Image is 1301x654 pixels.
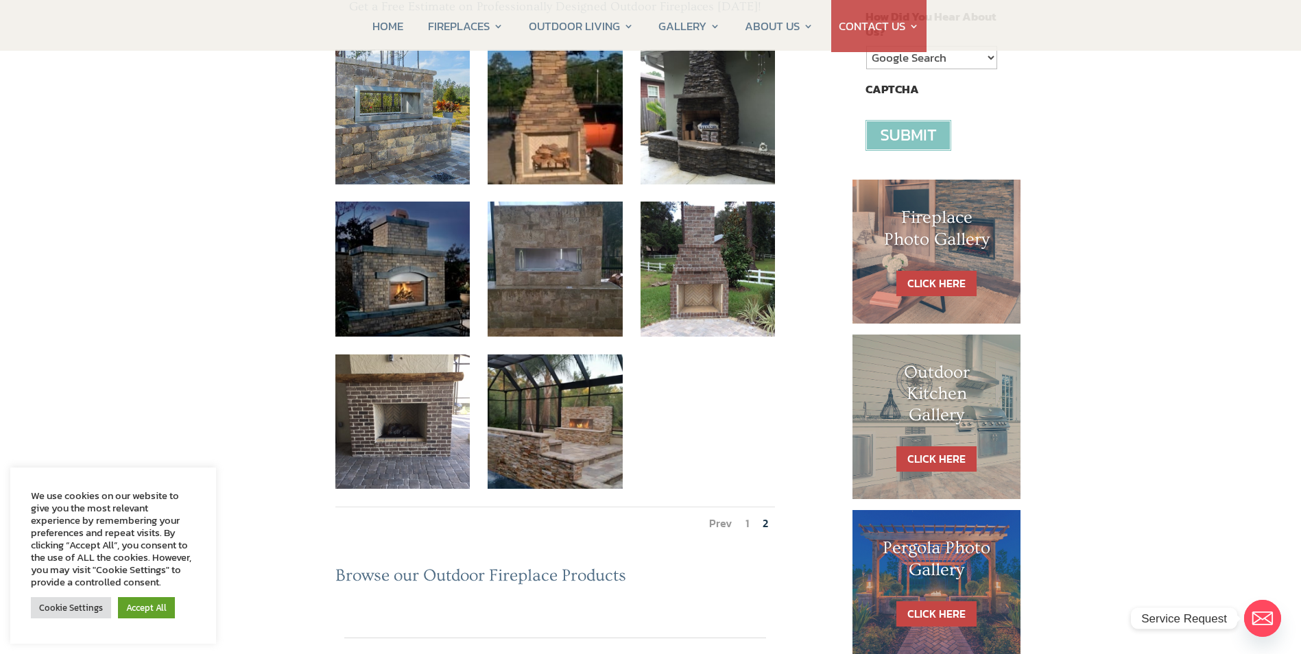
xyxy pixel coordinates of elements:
img: Advantage Homes Galaxy Fireplace and screen enclosure Jacksonville [488,354,623,489]
h1: Pergola Photo Gallery [880,537,994,587]
a: Prev [709,515,732,531]
a: Accept All [118,597,175,618]
img: Outdoor Fireplace 3 [488,49,623,184]
h1: Fireplace Photo Gallery [880,207,994,256]
h3: Browse our Outdoor Fireplace Products [335,566,776,593]
a: Email [1244,600,1281,637]
img: Outdoor-Fireplaces [335,354,470,489]
h1: Outdoor Kitchen Gallery [880,362,994,433]
img: Masonry with Hearth 42 [641,49,776,184]
img: JL Linder Galaxy Fireplace [488,202,623,337]
div: We use cookies on our website to give you the most relevant experience by remembering your prefer... [31,489,195,588]
img: FMI Wood Burning Tuscan [335,202,470,337]
label: CAPTCHA [866,82,919,97]
a: CLICK HERE [896,446,977,472]
a: Cookie Settings [31,597,111,618]
img: outdoor fireplace projects css fireplaces and outdoor living florida MG0209 [335,49,470,184]
a: 2 [763,515,768,531]
a: CLICK HERE [896,601,977,627]
input: Submit [866,120,951,151]
a: CLICK HERE [896,271,977,296]
a: 1 [745,515,749,531]
img: Firerock Fireplace with Brick [641,202,776,337]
